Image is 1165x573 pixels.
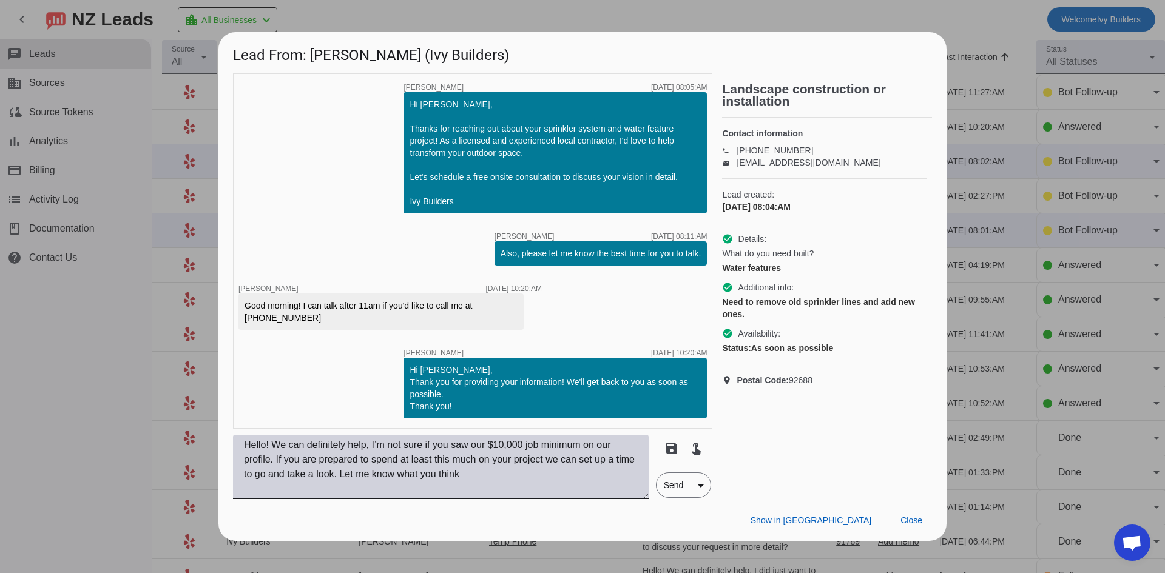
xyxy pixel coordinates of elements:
[404,84,464,91] span: [PERSON_NAME]
[722,233,733,244] mat-icon: check_circle
[722,247,814,260] span: What do you need built?
[738,281,794,293] span: Additional info:
[722,201,927,213] div: [DATE] 08:04:AM
[737,158,880,167] a: [EMAIL_ADDRESS][DOMAIN_NAME]
[238,284,299,293] span: [PERSON_NAME]
[891,509,932,531] button: Close
[741,509,881,531] button: Show in [GEOGRAPHIC_DATA]
[737,146,813,155] a: [PHONE_NUMBER]
[651,233,707,240] div: [DATE] 08:11:AM
[722,262,927,274] div: Water features
[245,300,518,324] div: Good morning! I can talk after 11am if you'd like to call me at [PHONE_NUMBER]
[694,478,708,493] mat-icon: arrow_drop_down
[722,328,733,339] mat-icon: check_circle
[410,364,701,412] div: Hi [PERSON_NAME], Thank you for providing your information! We'll get back to you as soon as poss...
[218,32,947,73] h1: Lead From: [PERSON_NAME] (Ivy Builders)
[664,441,679,455] mat-icon: save
[722,83,932,107] h2: Landscape construction or installation
[722,342,927,354] div: As soon as possible
[722,375,737,385] mat-icon: location_on
[410,98,701,207] div: Hi [PERSON_NAME], Thanks for reaching out about your sprinkler system and water feature project! ...
[722,343,751,353] strong: Status:
[738,327,780,340] span: Availability:
[900,515,922,525] span: Close
[689,441,703,455] mat-icon: touch_app
[1114,524,1150,561] div: Open chat
[651,84,707,91] div: [DATE] 08:05:AM
[738,233,766,245] span: Details:
[722,189,927,201] span: Lead created:
[722,127,927,139] h4: Contact information
[722,296,927,320] div: Need to remove old sprinkler lines and add new ones.
[737,375,789,385] strong: Postal Code:
[722,282,733,293] mat-icon: check_circle
[651,349,707,357] div: [DATE] 10:20:AM
[722,159,737,166] mat-icon: email
[737,374,812,386] span: 92688
[657,473,691,497] span: Send
[486,285,542,292] div: [DATE] 10:20:AM
[404,349,464,357] span: [PERSON_NAME]
[495,233,555,240] span: [PERSON_NAME]
[501,247,701,260] div: Also, please let me know the best time for you to talk.​
[751,515,871,525] span: Show in [GEOGRAPHIC_DATA]
[722,147,737,153] mat-icon: phone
